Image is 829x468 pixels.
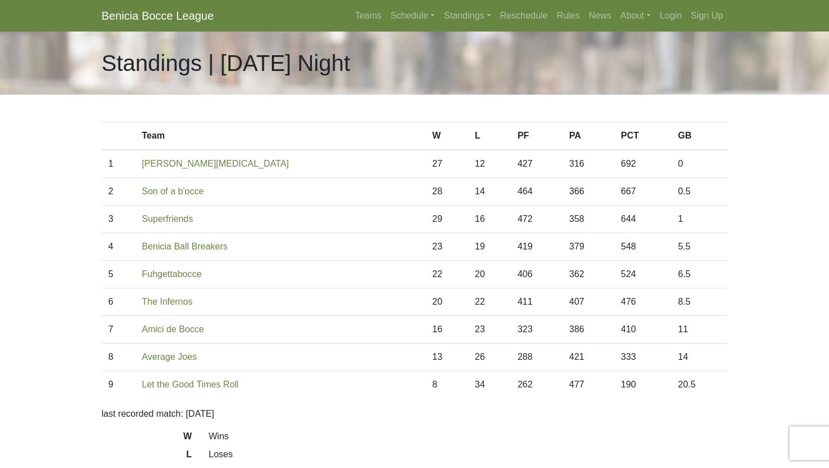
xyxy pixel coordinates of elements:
[562,316,614,344] td: 386
[616,5,655,27] a: About
[671,261,727,288] td: 6.5
[425,288,468,316] td: 20
[200,448,736,461] dd: Loses
[614,288,671,316] td: 476
[671,344,727,371] td: 14
[562,261,614,288] td: 362
[468,371,511,399] td: 34
[102,261,135,288] td: 5
[425,261,468,288] td: 22
[562,122,614,150] th: PA
[102,371,135,399] td: 9
[511,261,563,288] td: 406
[102,50,350,77] h1: Standings | [DATE] Night
[425,178,468,206] td: 28
[142,186,204,196] a: Son of a b'occe
[425,233,468,261] td: 23
[142,242,228,251] a: Benicia Ball Breakers
[584,5,616,27] a: News
[102,5,214,27] a: Benicia Bocce League
[686,5,727,27] a: Sign Up
[93,448,200,466] dt: L
[102,407,727,421] p: last recorded match: [DATE]
[614,150,671,178] td: 692
[614,122,671,150] th: PCT
[468,288,511,316] td: 22
[468,122,511,150] th: L
[671,150,727,178] td: 0
[142,269,202,279] a: Fuhgettabocce
[468,233,511,261] td: 19
[655,5,686,27] a: Login
[511,150,563,178] td: 427
[614,261,671,288] td: 524
[562,178,614,206] td: 366
[102,233,135,261] td: 4
[468,206,511,233] td: 16
[468,316,511,344] td: 23
[511,178,563,206] td: 464
[425,316,468,344] td: 16
[614,344,671,371] td: 333
[425,371,468,399] td: 8
[671,122,727,150] th: GB
[386,5,440,27] a: Schedule
[671,233,727,261] td: 5.5
[511,344,563,371] td: 288
[496,5,553,27] a: Reschedule
[511,316,563,344] td: 323
[350,5,386,27] a: Teams
[671,206,727,233] td: 1
[468,178,511,206] td: 14
[102,150,135,178] td: 1
[671,288,727,316] td: 8.5
[562,150,614,178] td: 316
[562,206,614,233] td: 358
[671,316,727,344] td: 11
[511,122,563,150] th: PF
[562,344,614,371] td: 421
[142,380,239,389] a: Let the Good Times Roll
[102,178,135,206] td: 2
[102,316,135,344] td: 7
[102,206,135,233] td: 3
[102,344,135,371] td: 8
[614,316,671,344] td: 410
[439,5,495,27] a: Standings
[468,344,511,371] td: 26
[511,233,563,261] td: 419
[614,371,671,399] td: 190
[142,352,197,362] a: Average Joes
[562,371,614,399] td: 477
[142,297,193,306] a: The Infernos
[552,5,584,27] a: Rules
[562,288,614,316] td: 407
[468,150,511,178] td: 12
[102,288,135,316] td: 6
[511,371,563,399] td: 262
[614,206,671,233] td: 644
[142,159,289,168] a: [PERSON_NAME][MEDICAL_DATA]
[671,178,727,206] td: 0.5
[425,344,468,371] td: 13
[671,371,727,399] td: 20.5
[425,206,468,233] td: 29
[142,324,204,334] a: Amici de Bocce
[135,122,426,150] th: Team
[562,233,614,261] td: 379
[614,233,671,261] td: 548
[93,430,200,448] dt: W
[425,150,468,178] td: 27
[614,178,671,206] td: 667
[511,206,563,233] td: 472
[142,214,193,224] a: Superfriends
[425,122,468,150] th: W
[511,288,563,316] td: 411
[468,261,511,288] td: 20
[200,430,736,443] dd: Wins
